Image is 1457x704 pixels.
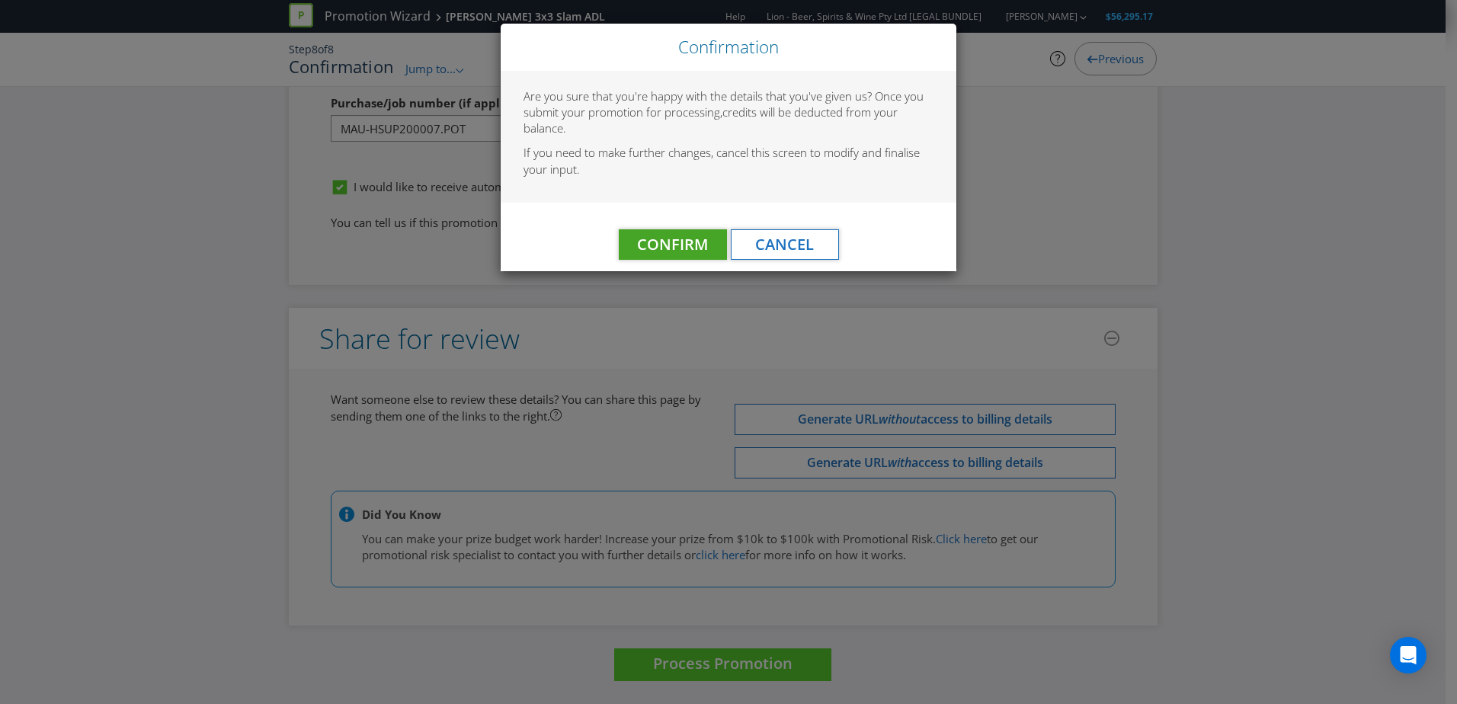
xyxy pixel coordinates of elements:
[755,234,814,254] span: Cancel
[524,88,924,120] span: Are you sure that you're happy with the details that you've given us? Once you submit your promot...
[678,35,779,59] span: Confirmation
[731,229,839,260] button: Cancel
[637,234,708,254] span: Confirm
[1390,637,1427,674] div: Open Intercom Messenger
[619,229,727,260] button: Confirm
[524,145,933,178] p: If you need to make further changes, cancel this screen to modify and finalise your input.
[501,24,956,71] div: Close
[524,104,898,136] span: credits will be deducted from your balance
[563,120,566,136] span: .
